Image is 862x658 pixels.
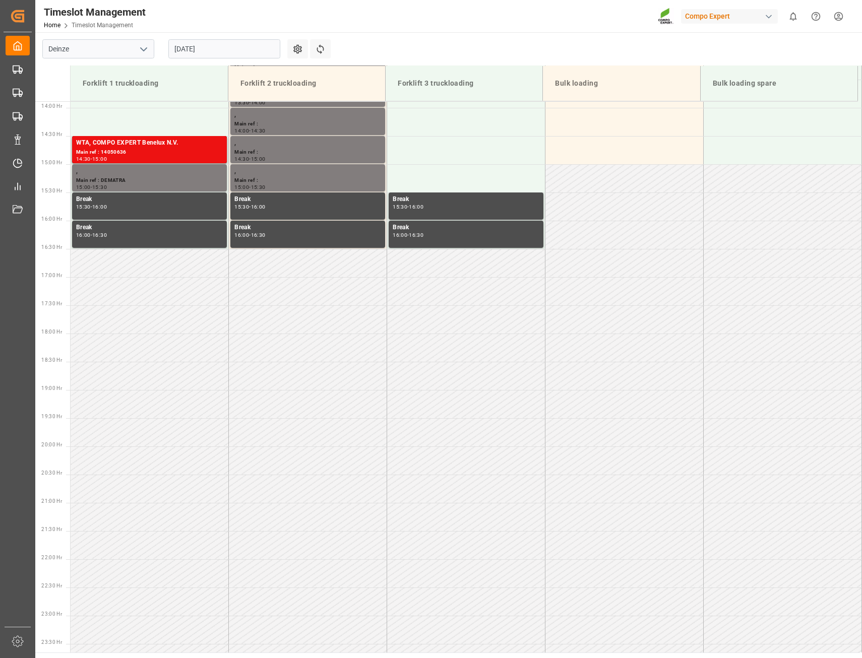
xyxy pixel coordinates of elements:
div: Forklift 2 truckloading [236,74,377,93]
span: 22:00 Hr [41,555,62,560]
div: 14:00 [234,128,249,133]
div: Break [393,223,539,233]
span: 18:00 Hr [41,329,62,335]
div: Break [76,194,223,205]
span: 15:00 Hr [41,160,62,165]
div: 16:30 [251,233,266,237]
span: 21:00 Hr [41,498,62,504]
div: 13:30 [234,100,249,105]
div: 15:00 [92,157,107,161]
div: 15:30 [76,205,91,209]
div: - [407,205,409,209]
div: - [91,233,92,237]
div: Main ref : [234,148,381,157]
div: - [249,205,251,209]
div: - [249,157,251,161]
button: Help Center [805,5,827,28]
input: Type to search/select [42,39,154,58]
div: 15:00 [251,157,266,161]
input: DD.MM.YYYY [168,39,280,58]
div: 16:00 [92,205,107,209]
div: Bulk loading spare [709,74,849,93]
div: Main ref : 14050636 [76,148,223,157]
div: Main ref : [234,176,381,185]
div: 16:00 [251,205,266,209]
button: Compo Expert [681,7,782,26]
div: , [234,110,381,120]
span: 19:00 Hr [41,385,62,391]
div: - [249,233,251,237]
span: 14:30 Hr [41,131,62,137]
div: 15:00 [76,185,91,189]
span: 21:30 Hr [41,527,62,532]
div: 16:00 [393,233,407,237]
div: Bulk loading [551,74,692,93]
div: 15:30 [251,185,266,189]
div: Compo Expert [681,9,778,24]
div: WTA, COMPO EXPERT Benelux N.V. [76,138,223,148]
img: Screenshot%202023-09-29%20at%2010.02.21.png_1712312052.png [658,8,674,25]
div: Break [393,194,539,205]
button: open menu [136,41,151,57]
span: 22:30 Hr [41,583,62,588]
span: 20:30 Hr [41,470,62,476]
div: - [91,157,92,161]
div: - [249,128,251,133]
div: Break [234,194,381,205]
span: 19:30 Hr [41,414,62,419]
div: 14:30 [234,157,249,161]
span: 16:00 Hr [41,216,62,222]
span: 20:00 Hr [41,442,62,447]
span: 16:30 Hr [41,244,62,250]
div: Break [234,223,381,233]
div: - [249,100,251,105]
div: Forklift 3 truckloading [394,74,534,93]
div: 15:00 [234,185,249,189]
div: 16:00 [76,233,91,237]
div: Main ref : DEMATRA [76,176,223,185]
div: 16:00 [234,233,249,237]
div: - [249,185,251,189]
div: Forklift 1 truckloading [79,74,220,93]
span: 18:30 Hr [41,357,62,363]
div: 14:30 [76,157,91,161]
div: 14:00 [251,100,266,105]
div: Main ref : [234,120,381,128]
div: 15:30 [234,205,249,209]
div: - [407,233,409,237]
button: show 0 new notifications [782,5,805,28]
div: 15:30 [92,185,107,189]
div: 16:30 [92,233,107,237]
div: 16:00 [409,205,423,209]
div: 16:30 [409,233,423,237]
span: 23:30 Hr [41,639,62,645]
div: , [234,166,381,176]
div: - [91,185,92,189]
div: Break [76,223,223,233]
span: 17:00 Hr [41,273,62,278]
div: Timeslot Management [44,5,146,20]
div: 15:30 [393,205,407,209]
div: 14:30 [251,128,266,133]
div: - [91,205,92,209]
span: 15:30 Hr [41,188,62,193]
span: 23:00 Hr [41,611,62,617]
span: 14:00 Hr [41,103,62,109]
span: 17:30 Hr [41,301,62,306]
div: , [76,166,223,176]
a: Home [44,22,60,29]
div: , [234,138,381,148]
